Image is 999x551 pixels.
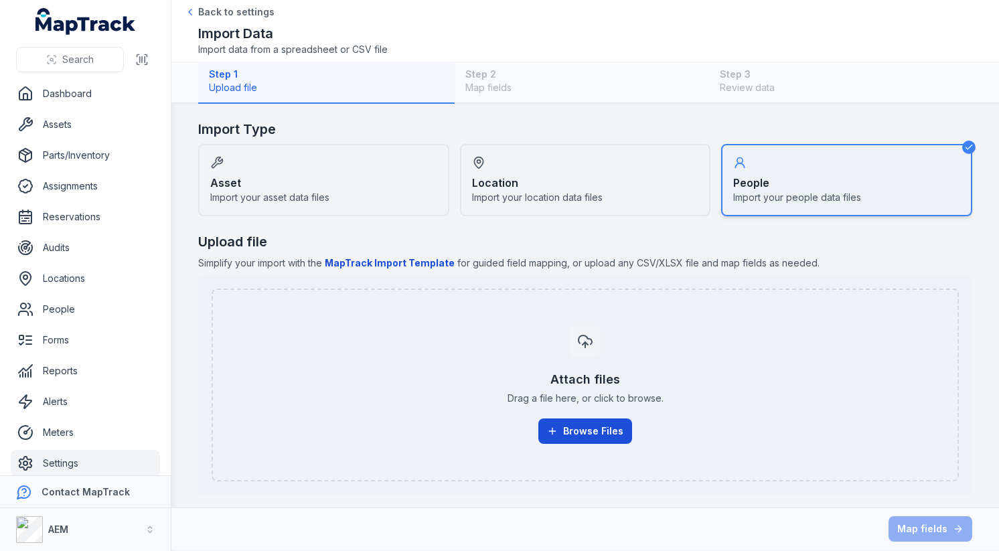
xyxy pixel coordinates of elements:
[11,265,160,292] a: Locations
[209,68,444,81] strong: Step 1
[11,80,160,107] a: Dashboard
[11,419,160,446] a: Meters
[11,296,160,323] a: People
[198,5,275,19] span: Back to settings
[508,392,664,405] span: Drag a file here, or click to browse.
[472,175,518,191] strong: Location
[198,120,972,139] h2: Import Type
[11,204,160,230] a: Reservations
[472,191,603,204] span: Import your location data files
[11,327,160,353] a: Forms
[42,486,130,497] strong: Contact MapTrack
[62,53,94,66] span: Search
[198,62,455,104] button: Step 1Upload file
[16,47,124,72] button: Search
[198,43,388,56] span: Import data from a spreadsheet or CSV file
[209,81,444,94] span: Upload file
[11,234,160,261] a: Audits
[185,5,275,19] a: Back to settings
[210,191,329,204] span: Import your asset data files
[210,175,241,191] strong: Asset
[550,370,620,389] h3: Attach files
[538,418,632,444] button: Browse Files
[198,24,388,43] h2: Import Data
[35,8,136,35] a: MapTrack
[198,256,972,270] span: Simplify your import with the for guided field mapping, or upload any CSV/XLSX file and map field...
[11,358,160,384] a: Reports
[48,524,68,535] strong: AEM
[198,232,972,251] h2: Upload file
[11,173,160,200] a: Assignments
[11,388,160,415] a: Alerts
[733,175,769,191] strong: People
[11,450,160,477] a: Settings
[11,142,160,169] a: Parts/Inventory
[733,191,861,204] span: Import your people data files
[11,111,160,138] a: Assets
[325,257,455,268] b: MapTrack Import Template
